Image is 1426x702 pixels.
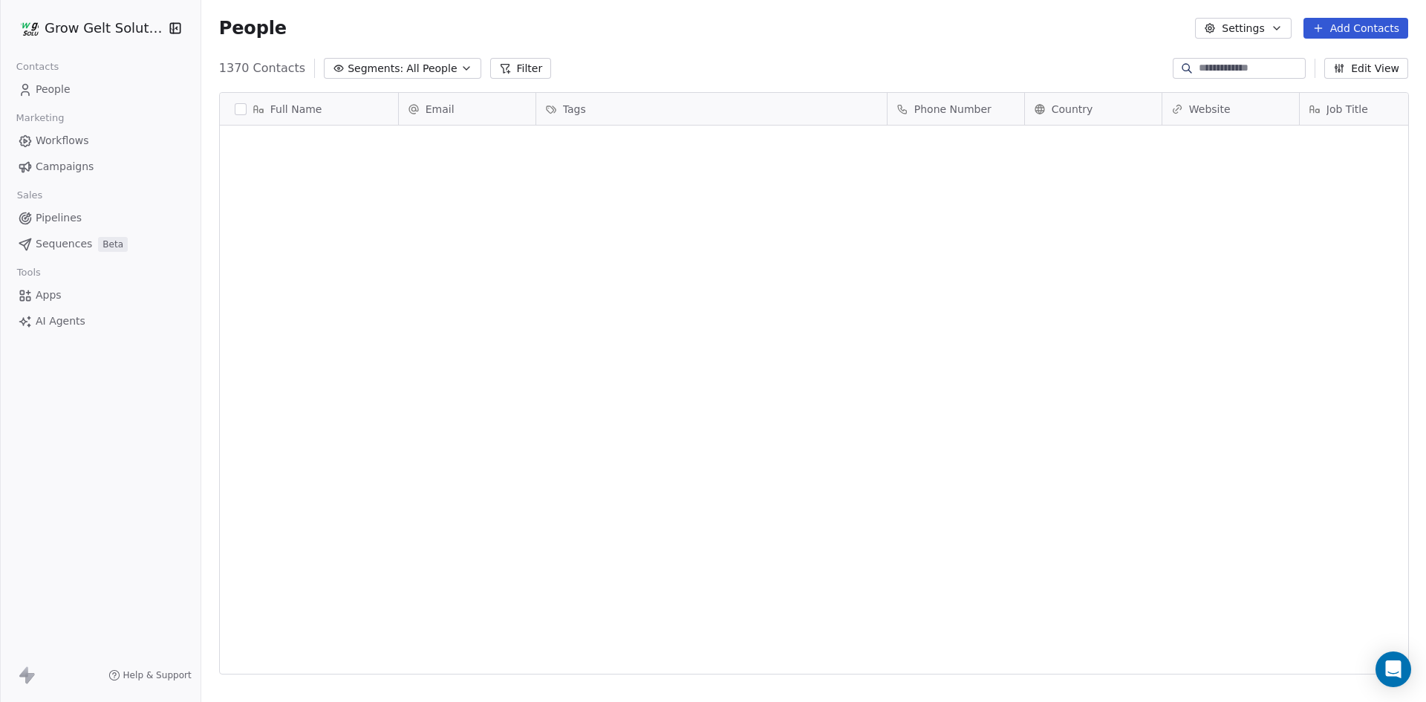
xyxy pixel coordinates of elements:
span: Workflows [36,133,89,149]
span: Apps [36,287,62,303]
button: Edit View [1324,58,1408,79]
img: grow%20gelt%20logo%20(2).png [21,19,39,37]
a: Apps [12,283,189,308]
span: Country [1052,102,1093,117]
span: Pipelines [36,210,82,226]
div: Phone Number [888,93,1024,125]
span: Tags [563,102,586,117]
button: Add Contacts [1303,18,1408,39]
span: Sales [10,184,49,207]
a: Pipelines [12,206,189,230]
a: People [12,77,189,102]
span: Email [426,102,455,117]
div: Country [1025,93,1162,125]
span: Grow Gelt Solutions [45,19,164,38]
a: Help & Support [108,669,192,681]
a: Workflows [12,129,189,153]
span: People [219,17,287,39]
span: All People [406,61,457,77]
div: grid [220,126,399,675]
button: Filter [490,58,552,79]
span: People [36,82,71,97]
div: Email [399,93,535,125]
span: Beta [98,237,128,252]
span: Segments: [348,61,403,77]
span: Website [1189,102,1231,117]
a: Campaigns [12,155,189,179]
div: Open Intercom Messenger [1375,651,1411,687]
span: Contacts [10,56,65,78]
span: Job Title [1326,102,1368,117]
span: Campaigns [36,159,94,175]
div: Full Name [220,93,398,125]
span: Marketing [10,107,71,129]
div: Website [1162,93,1299,125]
span: 1370 Contacts [219,59,305,77]
a: AI Agents [12,309,189,334]
span: Tools [10,261,47,284]
button: Settings [1195,18,1291,39]
span: Help & Support [123,669,192,681]
span: Full Name [270,102,322,117]
button: Grow Gelt Solutions [18,16,158,41]
span: AI Agents [36,313,85,329]
span: Phone Number [914,102,992,117]
span: Sequences [36,236,92,252]
a: SequencesBeta [12,232,189,256]
div: Tags [536,93,887,125]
